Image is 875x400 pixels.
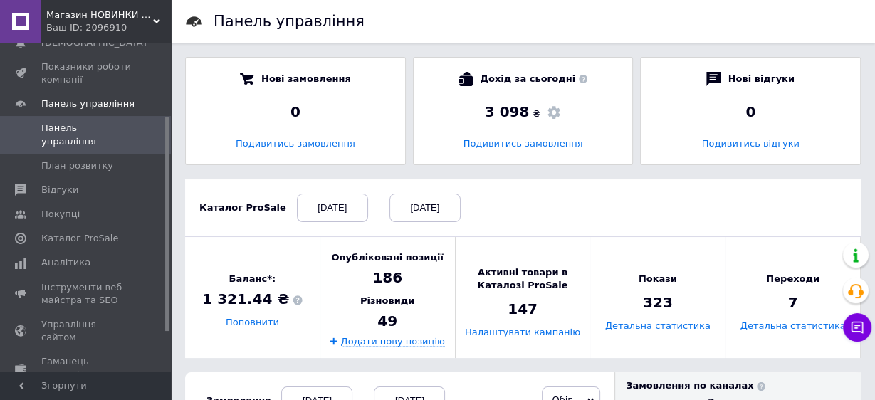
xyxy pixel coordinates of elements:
[41,184,78,196] span: Відгуки
[480,103,525,120] span: 3 098
[41,122,132,147] span: Панель управління
[201,273,301,285] span: Баланс*:
[201,290,301,310] span: 1 321.44 ₴
[649,102,837,122] div: 0
[214,13,365,30] h1: Панель управління
[41,256,90,269] span: Аналітика
[41,159,113,172] span: План розвитку
[357,295,412,307] span: Різновиди
[834,313,862,342] button: Чат з покупцем
[374,311,394,331] span: 49
[234,138,354,149] a: Подивитись замовлення
[329,251,441,264] span: Опубліковані позиції
[460,327,575,338] a: Налаштувати кампанію
[41,208,80,221] span: Покупці
[297,194,368,222] div: [DATE]
[732,321,837,332] a: Детальна статистика
[503,300,533,320] span: 147
[41,98,135,110] span: Панель управління
[200,102,387,122] div: 0
[338,335,442,347] a: Додати нову позицію
[41,60,132,86] span: Показники роботи компанії
[389,194,461,222] div: [DATE]
[451,266,584,292] span: Активні товари в Каталозі ProSale
[41,232,118,245] span: Каталог ProSale
[632,273,671,285] span: Покази
[599,321,704,332] a: Детальна статистика
[528,107,535,120] span: ₴
[459,138,578,149] a: Подивитись замовлення
[617,379,852,392] div: Замовлення по каналах
[636,293,666,313] span: 323
[370,268,399,288] span: 186
[721,72,787,86] span: Нові відгуки
[41,318,132,344] span: Управління сайтом
[41,281,132,307] span: Інструменти веб-майстра та SEO
[46,21,171,34] div: Ваш ID: 2096910
[758,273,811,285] span: Переходи
[41,355,132,381] span: Гаманець компанії
[694,138,792,149] a: Подивитись відгуки
[476,72,582,86] span: Дохід за сьогодні
[225,317,278,328] a: Поповнити
[260,72,350,86] span: Нові замовлення
[46,9,153,21] span: Магазин НОВИНКИ - стильні рюкзаки та ляльки Реборн
[780,293,790,313] span: 7
[199,201,286,214] div: Каталог ProSale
